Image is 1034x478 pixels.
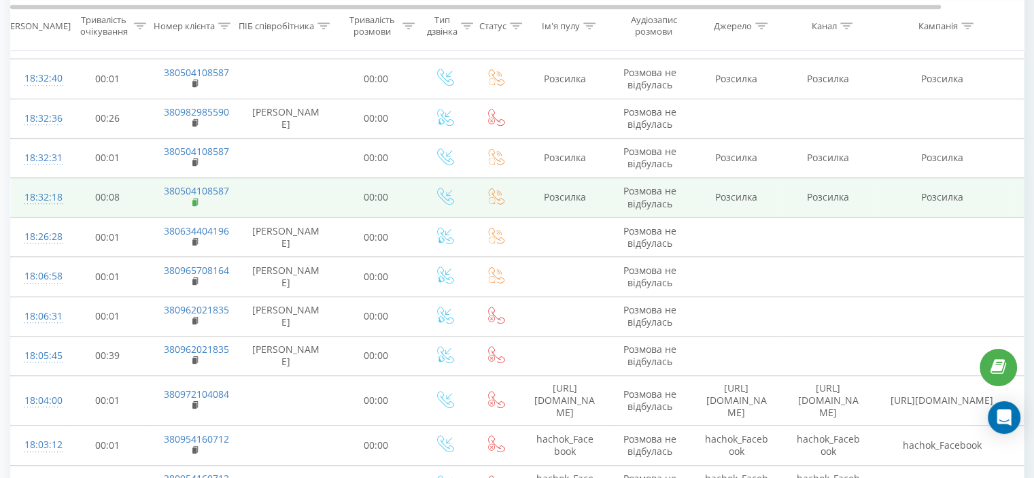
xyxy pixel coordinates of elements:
[164,343,229,356] a: 380962021835
[239,99,334,138] td: [PERSON_NAME]
[77,14,131,37] div: Тривалість очікування
[874,138,1010,177] td: Розсилка
[334,296,419,336] td: 00:00
[334,375,419,426] td: 00:00
[782,59,874,99] td: Розсилка
[24,145,52,171] div: 18:32:31
[623,264,676,289] span: Розмова не відбулась
[334,218,419,257] td: 00:00
[65,257,150,296] td: 00:01
[239,20,314,31] div: ПІБ співробітника
[623,432,676,458] span: Розмова не відбулась
[334,426,419,465] td: 00:00
[623,303,676,328] span: Розмова не відбулась
[874,375,1010,426] td: [URL][DOMAIN_NAME]
[65,218,150,257] td: 00:01
[714,20,752,31] div: Джерело
[334,177,419,217] td: 00:00
[65,177,150,217] td: 00:08
[623,184,676,209] span: Розмова не відбулась
[164,105,229,118] a: 380982985590
[691,177,782,217] td: Розсилка
[691,426,782,465] td: hachok_Facebook
[24,263,52,290] div: 18:06:58
[65,296,150,336] td: 00:01
[521,375,609,426] td: [URL][DOMAIN_NAME]
[164,264,229,277] a: 380965708164
[334,59,419,99] td: 00:00
[65,426,150,465] td: 00:01
[691,138,782,177] td: Розсилка
[521,426,609,465] td: hachok_Facebook
[479,20,506,31] div: Статус
[691,59,782,99] td: Розсилка
[65,99,150,138] td: 00:26
[334,257,419,296] td: 00:00
[239,296,334,336] td: [PERSON_NAME]
[334,99,419,138] td: 00:00
[812,20,837,31] div: Канал
[24,224,52,250] div: 18:26:28
[24,184,52,211] div: 18:32:18
[782,375,874,426] td: [URL][DOMAIN_NAME]
[623,66,676,91] span: Розмова не відбулась
[521,177,609,217] td: Розсилка
[65,375,150,426] td: 00:01
[65,138,150,177] td: 00:01
[154,20,215,31] div: Номер клієнта
[24,432,52,458] div: 18:03:12
[239,336,334,375] td: [PERSON_NAME]
[874,177,1010,217] td: Розсилка
[239,218,334,257] td: [PERSON_NAME]
[239,257,334,296] td: [PERSON_NAME]
[542,20,580,31] div: Ім'я пулу
[623,343,676,368] span: Розмова не відбулась
[623,105,676,131] span: Розмова не відбулась
[621,14,687,37] div: Аудіозапис розмови
[623,145,676,170] span: Розмова не відбулась
[65,59,150,99] td: 00:01
[24,65,52,92] div: 18:32:40
[345,14,399,37] div: Тривалість розмови
[164,388,229,400] a: 380972104084
[623,388,676,413] span: Розмова не відбулась
[782,426,874,465] td: hachok_Facebook
[334,138,419,177] td: 00:00
[918,20,958,31] div: Кампанія
[782,177,874,217] td: Розсилка
[427,14,458,37] div: Тип дзвінка
[24,105,52,132] div: 18:32:36
[164,66,229,79] a: 380504108587
[164,224,229,237] a: 380634404196
[521,59,609,99] td: Розсилка
[623,224,676,250] span: Розмова не відбулась
[521,138,609,177] td: Розсилка
[782,138,874,177] td: Розсилка
[164,432,229,445] a: 380954160712
[874,426,1010,465] td: hachok_Facebook
[164,184,229,197] a: 380504108587
[988,401,1020,434] div: Open Intercom Messenger
[2,20,71,31] div: [PERSON_NAME]
[65,336,150,375] td: 00:39
[691,375,782,426] td: [URL][DOMAIN_NAME]
[24,388,52,414] div: 18:04:00
[874,59,1010,99] td: Розсилка
[164,303,229,316] a: 380962021835
[24,303,52,330] div: 18:06:31
[334,336,419,375] td: 00:00
[164,145,229,158] a: 380504108587
[24,343,52,369] div: 18:05:45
